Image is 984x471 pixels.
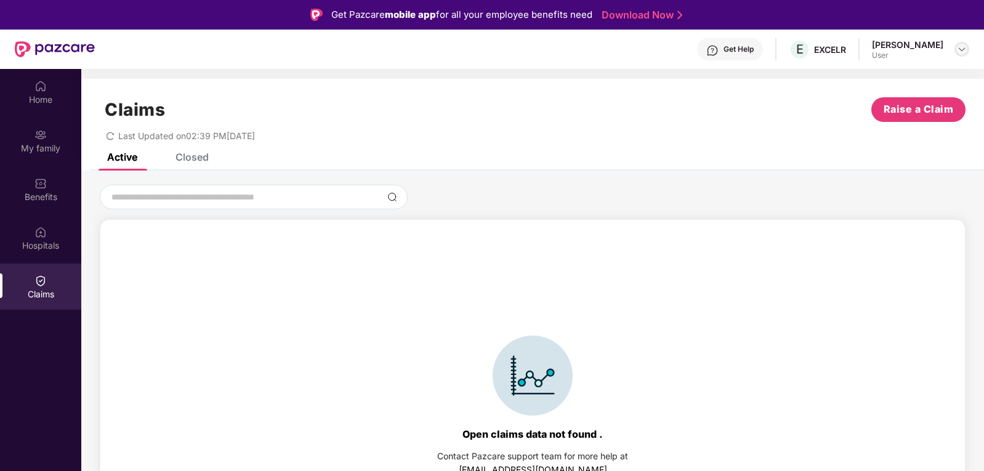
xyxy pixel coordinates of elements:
span: E [796,42,804,57]
img: New Pazcare Logo [15,41,95,57]
img: svg+xml;base64,PHN2ZyBpZD0iRHJvcGRvd24tMzJ4MzIiIHhtbG5zPSJodHRwOi8vd3d3LnczLm9yZy8yMDAwL3N2ZyIgd2... [957,44,967,54]
img: svg+xml;base64,PHN2ZyBpZD0iSG9zcGl0YWxzIiB4bWxucz0iaHR0cDovL3d3dy53My5vcmcvMjAwMC9zdmciIHdpZHRoPS... [34,226,47,238]
div: Closed [175,151,209,163]
div: Open claims data not found . [462,428,603,440]
span: Last Updated on 02:39 PM[DATE] [118,131,255,141]
button: Raise a Claim [871,97,966,122]
h1: Claims [105,99,165,120]
div: User [872,50,943,60]
img: svg+xml;base64,PHN2ZyBpZD0iU2VhcmNoLTMyeDMyIiB4bWxucz0iaHR0cDovL3d3dy53My5vcmcvMjAwMC9zdmciIHdpZH... [387,192,397,202]
div: EXCELR [814,44,846,55]
div: Get Help [724,44,754,54]
img: Stroke [677,9,682,22]
div: [PERSON_NAME] [872,39,943,50]
span: Raise a Claim [884,102,954,117]
strong: mobile app [385,9,436,20]
div: Contact Pazcare support team for more help at [437,449,628,463]
img: svg+xml;base64,PHN2ZyB3aWR0aD0iMjAiIGhlaWdodD0iMjAiIHZpZXdCb3g9IjAgMCAyMCAyMCIgZmlsbD0ibm9uZSIgeG... [34,129,47,141]
div: Get Pazcare for all your employee benefits need [331,7,592,22]
span: redo [106,131,115,141]
img: svg+xml;base64,PHN2ZyBpZD0iSG9tZSIgeG1sbnM9Imh0dHA6Ly93d3cudzMub3JnLzIwMDAvc3ZnIiB3aWR0aD0iMjAiIG... [34,80,47,92]
img: svg+xml;base64,PHN2ZyBpZD0iSWNvbl9DbGFpbSIgZGF0YS1uYW1lPSJJY29uIENsYWltIiB4bWxucz0iaHR0cDovL3d3dy... [493,336,573,416]
img: svg+xml;base64,PHN2ZyBpZD0iQ2xhaW0iIHhtbG5zPSJodHRwOi8vd3d3LnczLm9yZy8yMDAwL3N2ZyIgd2lkdGg9IjIwIi... [34,275,47,287]
img: svg+xml;base64,PHN2ZyBpZD0iSGVscC0zMngzMiIgeG1sbnM9Imh0dHA6Ly93d3cudzMub3JnLzIwMDAvc3ZnIiB3aWR0aD... [706,44,719,57]
img: svg+xml;base64,PHN2ZyBpZD0iQmVuZWZpdHMiIHhtbG5zPSJodHRwOi8vd3d3LnczLm9yZy8yMDAwL3N2ZyIgd2lkdGg9Ij... [34,177,47,190]
a: Download Now [602,9,679,22]
img: Logo [310,9,323,21]
div: Active [107,151,137,163]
